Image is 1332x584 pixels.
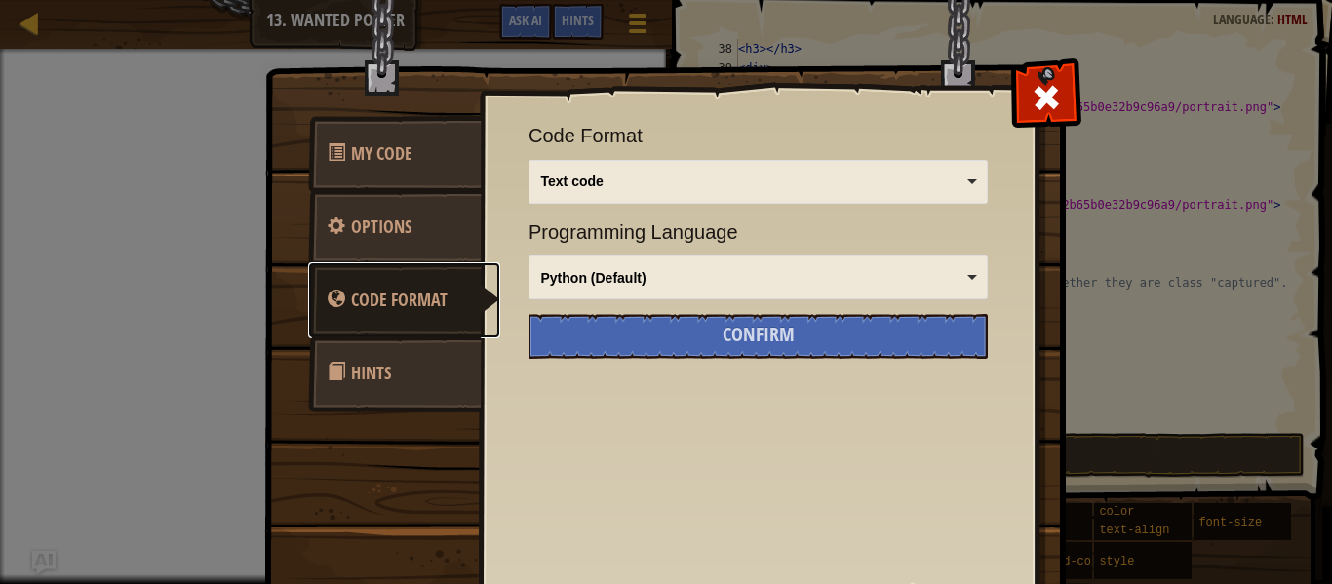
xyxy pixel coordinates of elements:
a: Options [308,189,482,265]
span: Configure settings [351,214,411,239]
div: Python (Default) [541,268,964,288]
div: Text code [541,172,964,191]
span: Quick Code Actions [351,141,412,166]
span: Hints [351,361,391,385]
div: play.comfirm [529,314,988,359]
span: Confirm [723,321,795,347]
span: Code Format [529,122,988,150]
span: game_menu.change_language_caption [351,288,448,312]
a: My Code [308,116,482,192]
a: Code Format [308,262,500,338]
span: Programming Language [529,218,988,247]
